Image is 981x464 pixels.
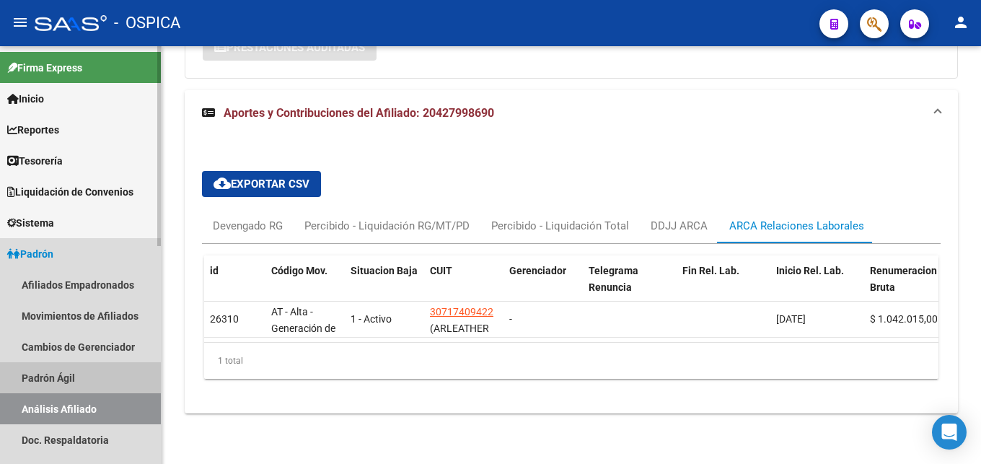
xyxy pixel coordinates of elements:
[509,313,512,325] span: -
[430,323,489,351] span: (ARLEATHER S.R.L.)
[271,265,327,276] span: Código Mov.
[226,41,365,54] span: Prestaciones Auditadas
[682,265,739,276] span: Fin Rel. Lab.
[7,91,44,107] span: Inicio
[203,34,377,61] button: Prestaciones Auditadas
[776,265,844,276] span: Inicio Rel. Lab.
[304,218,470,234] div: Percibido - Liquidación RG/MT/PD
[224,106,494,120] span: Aportes y Contribuciones del Afiliado: 20427998690
[430,265,452,276] span: CUIT
[7,122,59,138] span: Reportes
[491,218,629,234] div: Percibido - Liquidación Total
[7,184,133,200] span: Liquidación de Convenios
[770,255,864,319] datatable-header-cell: Inicio Rel. Lab.
[729,218,864,234] div: ARCA Relaciones Laborales
[210,265,219,276] span: id
[185,136,958,413] div: Aportes y Contribuciones del Afiliado: 20427998690
[7,153,63,169] span: Tesorería
[204,255,265,319] datatable-header-cell: id
[351,313,392,325] span: 1 - Activo
[430,306,493,318] span: 30717409422
[503,255,583,319] datatable-header-cell: Gerenciador
[265,255,345,319] datatable-header-cell: Código Mov.
[952,14,969,31] mat-icon: person
[870,313,938,325] span: $ 1.042.015,00
[185,90,958,136] mat-expansion-panel-header: Aportes y Contribuciones del Afiliado: 20427998690
[7,60,82,76] span: Firma Express
[271,306,335,351] span: AT - Alta - Generación de clave
[864,255,943,319] datatable-header-cell: Renumeracion Bruta
[424,255,503,319] datatable-header-cell: CUIT
[7,215,54,231] span: Sistema
[210,313,239,325] span: 26310
[12,14,29,31] mat-icon: menu
[351,265,418,276] span: Situacion Baja
[583,255,677,319] datatable-header-cell: Telegrama Renuncia
[776,313,806,325] span: [DATE]
[202,171,321,197] button: Exportar CSV
[204,343,938,379] div: 1 total
[509,265,566,276] span: Gerenciador
[213,218,283,234] div: Devengado RG
[589,265,638,293] span: Telegrama Renuncia
[345,255,424,319] datatable-header-cell: Situacion Baja
[114,7,180,39] span: - OSPICA
[651,218,708,234] div: DDJJ ARCA
[677,255,770,319] datatable-header-cell: Fin Rel. Lab.
[870,265,937,293] span: Renumeracion Bruta
[214,178,309,191] span: Exportar CSV
[214,175,231,192] mat-icon: cloud_download
[7,246,53,262] span: Padrón
[932,415,967,450] div: Open Intercom Messenger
